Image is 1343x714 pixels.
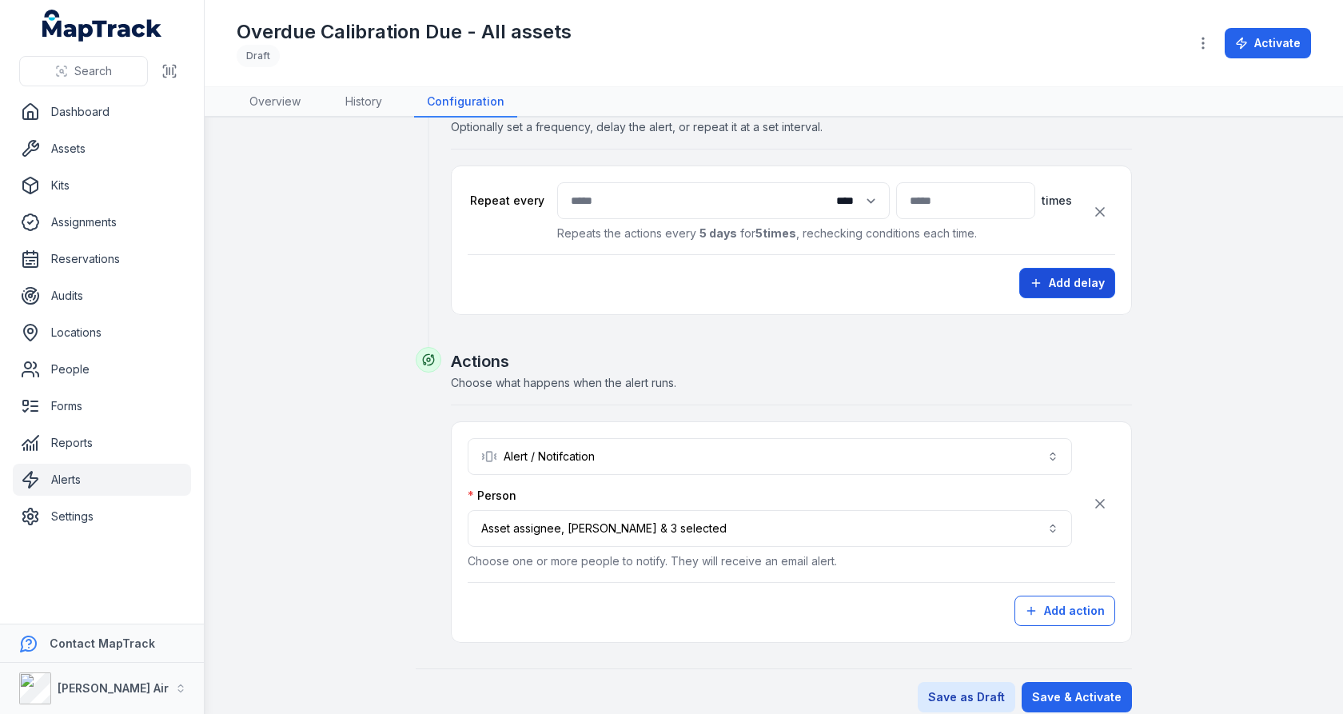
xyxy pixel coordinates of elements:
[13,353,191,385] a: People
[237,87,313,118] a: Overview
[1014,596,1115,626] button: Add action
[42,10,162,42] a: MapTrack
[13,317,191,349] a: Locations
[468,193,544,209] label: Repeat every
[237,19,572,45] h1: Overdue Calibration Due - All assets
[468,438,1072,475] button: Alert / Notifcation
[1042,193,1072,209] span: times
[468,510,1072,547] button: Asset assignee, [PERSON_NAME] & 3 selected
[451,120,823,134] span: Optionally set a frequency, delay the alert, or repeat it at a set interval.
[19,56,148,86] button: Search
[414,87,517,118] a: Configuration
[918,682,1015,712] button: Save as Draft
[13,464,191,496] a: Alerts
[13,243,191,275] a: Reservations
[13,170,191,201] a: Kits
[13,501,191,533] a: Settings
[755,226,796,240] strong: 5 times
[74,63,112,79] span: Search
[13,390,191,422] a: Forms
[237,45,280,67] div: Draft
[557,225,1072,241] p: Repeats the actions every for , rechecking conditions each time.
[13,280,191,312] a: Audits
[451,350,1132,373] h2: Actions
[13,206,191,238] a: Assignments
[1022,682,1132,712] button: Save & Activate
[58,681,169,695] strong: [PERSON_NAME] Air
[468,553,1072,569] p: Choose one or more people to notify. They will receive an email alert.
[1019,268,1115,298] button: Add delay
[451,376,676,389] span: Choose what happens when the alert runs.
[13,133,191,165] a: Assets
[13,427,191,459] a: Reports
[333,87,395,118] a: History
[699,226,737,240] strong: 5 days
[468,488,516,504] label: Person
[1225,28,1311,58] button: Activate
[13,96,191,128] a: Dashboard
[50,636,155,650] strong: Contact MapTrack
